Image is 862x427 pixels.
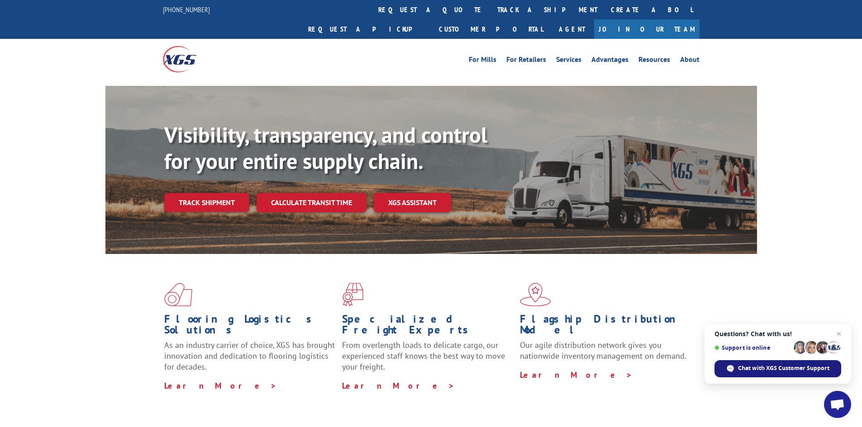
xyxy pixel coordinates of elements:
a: Learn More > [520,370,633,380]
span: Chat with XGS Customer Support [738,364,829,372]
span: Support is online [714,344,791,351]
div: Chat with XGS Customer Support [714,360,841,377]
a: Join Our Team [594,19,700,39]
span: Close chat [833,328,844,339]
a: Customer Portal [432,19,550,39]
a: Learn More > [164,380,277,391]
a: For Retailers [506,56,546,66]
a: Agent [550,19,594,39]
img: xgs-icon-focused-on-flooring-red [342,283,363,306]
span: As an industry carrier of choice, XGS has brought innovation and dedication to flooring logistics... [164,340,335,372]
h1: Flooring Logistics Solutions [164,314,335,340]
a: Learn More > [342,380,455,391]
a: Request a pickup [301,19,432,39]
a: Resources [638,56,670,66]
a: Advantages [591,56,629,66]
img: xgs-icon-flagship-distribution-model-red [520,283,551,306]
a: [PHONE_NUMBER] [163,5,210,14]
a: XGS ASSISTANT [374,193,451,212]
h1: Specialized Freight Experts [342,314,513,340]
span: Our agile distribution network gives you nationwide inventory management on demand. [520,340,686,361]
a: Calculate transit time [257,193,367,212]
h1: Flagship Distribution Model [520,314,691,340]
b: Visibility, transparency, and control for your entire supply chain. [164,121,487,175]
a: For Mills [469,56,496,66]
img: xgs-icon-total-supply-chain-intelligence-red [164,283,192,306]
a: Track shipment [164,193,249,212]
a: Services [556,56,581,66]
a: About [680,56,700,66]
span: Questions? Chat with us! [714,330,841,338]
p: From overlength loads to delicate cargo, our experienced staff knows the best way to move your fr... [342,340,513,380]
div: Open chat [824,391,851,418]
